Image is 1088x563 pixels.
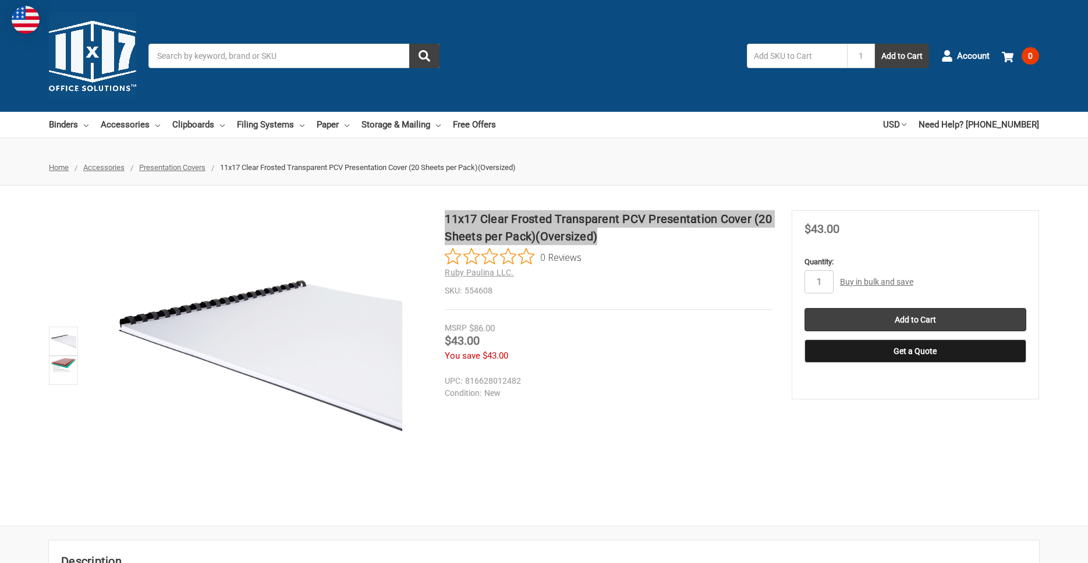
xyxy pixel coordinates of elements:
[1002,41,1039,71] a: 0
[317,112,349,137] a: Paper
[49,163,69,172] a: Home
[805,256,1026,268] label: Quantity:
[540,248,582,265] span: 0 Reviews
[220,163,516,172] span: 11x17 Clear Frosted Transparent PCV Presentation Cover (20 Sheets per Pack)(Oversized)
[445,375,462,387] dt: UPC:
[453,112,496,137] a: Free Offers
[83,163,125,172] a: Accessories
[919,112,1039,137] a: Need Help? [PHONE_NUMBER]
[445,350,480,361] span: You save
[49,12,136,100] img: 11x17.com
[957,49,990,63] span: Account
[445,334,480,348] span: $43.00
[747,44,847,68] input: Add SKU to Cart
[883,112,906,137] a: USD
[445,285,462,297] dt: SKU:
[875,44,929,68] button: Add to Cart
[445,210,772,245] h1: 11x17 Clear Frosted Transparent PCV Presentation Cover (20 Sheets per Pack)(Oversized)
[992,532,1088,563] iframe: Google Customer Reviews
[941,41,990,71] a: Account
[51,357,76,373] img: 11x17 Clear Frosted Transparent PCV Presentation Cover (20 Sheets per Pack)(Oversized)
[805,339,1026,363] button: Get a Quote
[111,210,402,501] img: 11x17 Clear Frosted Transparent PCV Presentation Cover (20 Sheets per Pack)
[445,248,582,265] button: Rated 0 out of 5 stars from 0 reviews. Jump to reviews.
[51,328,76,354] img: 11x17 Clear Frosted Transparent PCV Presentation Cover (20 Sheets per Pack)
[483,350,508,361] span: $43.00
[469,323,495,334] span: $86.00
[840,277,913,286] a: Buy in bulk and save
[805,308,1026,331] input: Add to Cart
[139,163,205,172] a: Presentation Covers
[445,387,481,399] dt: Condition:
[445,375,767,387] dd: 816628012482
[237,112,304,137] a: Filing Systems
[1022,47,1039,65] span: 0
[148,44,440,68] input: Search by keyword, brand or SKU
[12,6,40,34] img: duty and tax information for United States
[805,222,839,236] span: $43.00
[101,112,160,137] a: Accessories
[445,285,772,297] dd: 554608
[445,268,513,277] a: Ruby Paulina LLC.
[172,112,225,137] a: Clipboards
[362,112,441,137] a: Storage & Mailing
[445,322,467,334] div: MSRP
[445,387,767,399] dd: New
[49,112,88,137] a: Binders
